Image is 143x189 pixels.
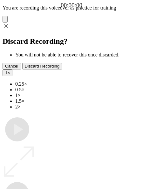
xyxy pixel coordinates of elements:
li: 1× [15,93,140,98]
li: 2× [15,104,140,110]
li: 0.5× [15,87,140,93]
li: 0.25× [15,81,140,87]
button: Cancel [3,63,21,69]
li: 1.5× [15,98,140,104]
h2: Discard Recording? [3,37,140,46]
a: 00:00:00 [61,2,82,9]
button: Discard Recording [22,63,62,69]
span: 1 [5,70,7,75]
li: You will not be able to recover this once discarded. [15,52,140,58]
button: 1× [3,69,12,76]
p: You are recording this voiceover as practice for training [3,5,140,11]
